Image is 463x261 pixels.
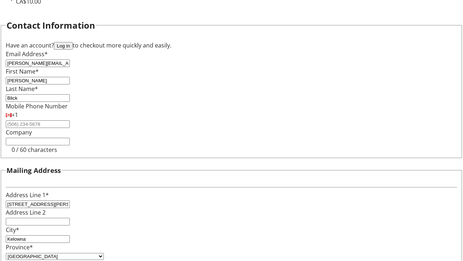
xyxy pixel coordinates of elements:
input: (506) 234-5678 [6,120,70,128]
input: City [6,235,70,243]
label: City* [6,226,19,234]
label: Province* [6,243,33,251]
label: Company [6,128,32,136]
label: Address Line 2 [6,208,46,216]
label: First Name* [6,67,39,75]
tr-character-limit: 0 / 60 characters [12,146,57,154]
button: Log in [54,42,73,50]
label: Last Name* [6,85,38,93]
label: Address Line 1* [6,191,49,199]
label: Email Address* [6,50,48,58]
label: Mobile Phone Number [6,102,68,110]
h3: Mailing Address [7,165,61,175]
h2: Contact Information [7,19,95,32]
input: Address [6,200,70,208]
div: Have an account? to checkout more quickly and easily. [6,41,457,50]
